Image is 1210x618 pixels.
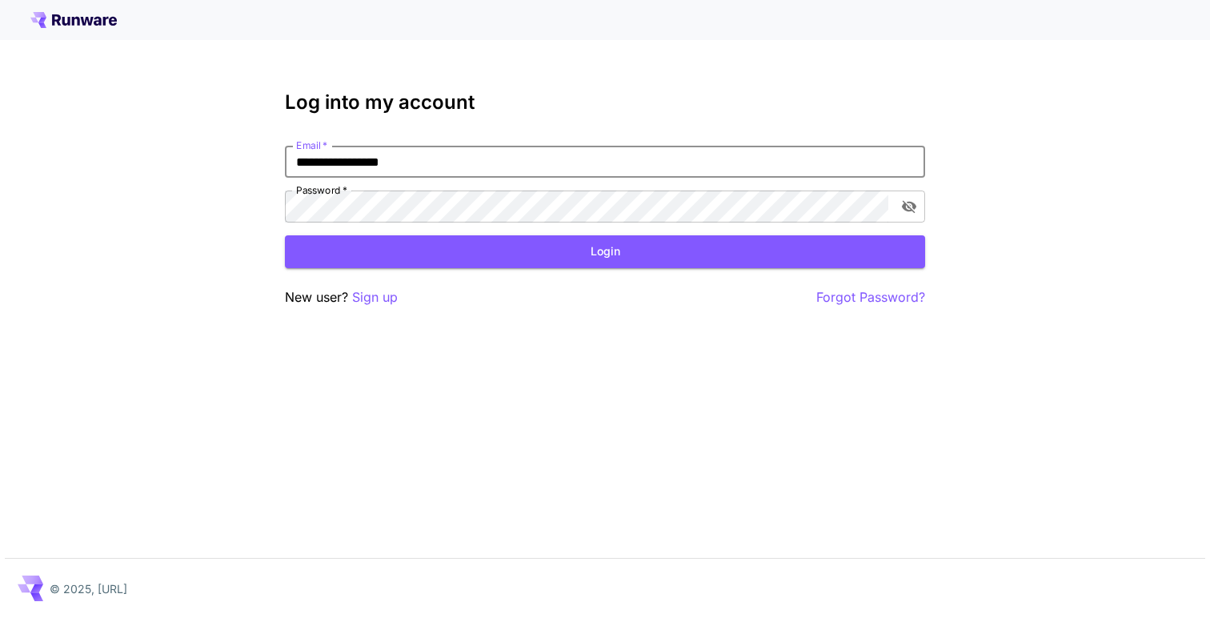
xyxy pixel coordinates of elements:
button: Login [285,235,925,268]
p: © 2025, [URL] [50,580,127,597]
h3: Log into my account [285,91,925,114]
label: Email [296,138,327,152]
p: New user? [285,287,398,307]
button: Forgot Password? [816,287,925,307]
label: Password [296,183,347,197]
button: toggle password visibility [895,192,924,221]
button: Sign up [352,287,398,307]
